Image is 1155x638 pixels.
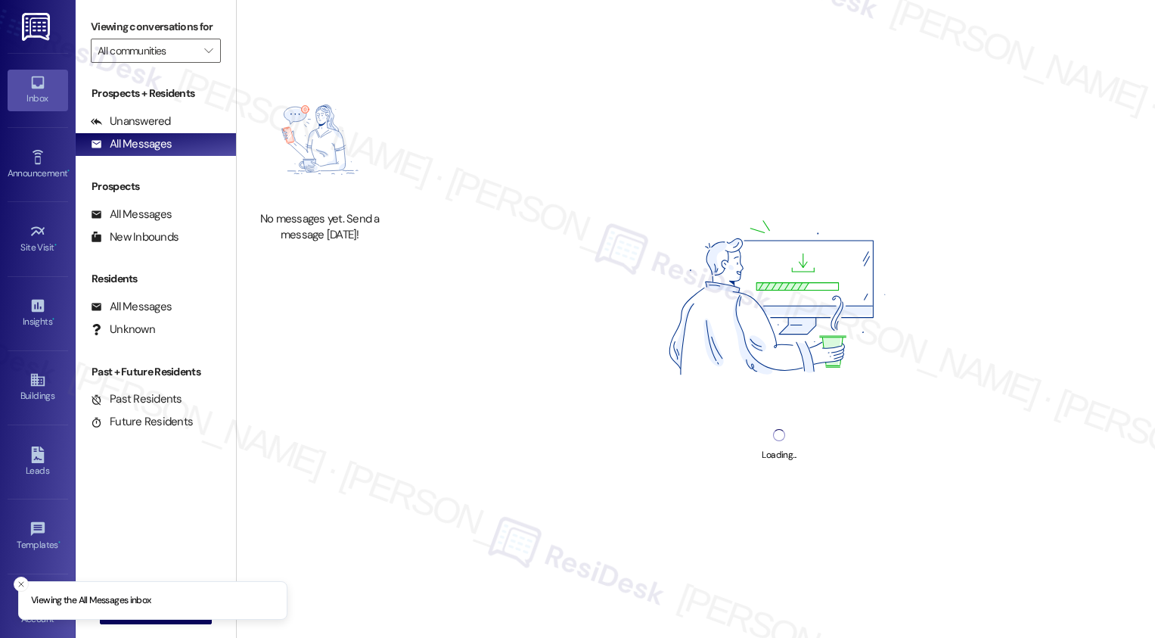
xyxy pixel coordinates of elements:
div: All Messages [91,299,172,315]
div: Prospects + Residents [76,86,236,101]
div: Past Residents [91,391,182,407]
span: • [58,537,61,548]
div: New Inbounds [91,229,179,245]
p: Viewing the All Messages inbox [31,594,151,608]
div: Unanswered [91,114,171,129]
span: • [54,240,57,251]
div: Future Residents [91,414,193,430]
div: All Messages [91,207,172,223]
i:  [204,45,213,57]
input: All communities [98,39,197,63]
div: Loading... [762,447,796,463]
a: Account [8,590,68,631]
img: ResiDesk Logo [22,13,53,41]
a: Site Visit • [8,219,68,260]
div: All Messages [91,136,172,152]
span: • [52,314,54,325]
span: • [67,166,70,176]
button: Close toast [14,577,29,592]
div: Prospects [76,179,236,195]
img: empty-state [253,76,387,204]
div: Past + Future Residents [76,364,236,380]
label: Viewing conversations for [91,15,221,39]
a: Insights • [8,293,68,334]
a: Templates • [8,516,68,557]
div: Unknown [91,322,155,338]
a: Inbox [8,70,68,110]
div: No messages yet. Send a message [DATE]! [253,211,387,244]
div: Residents [76,271,236,287]
a: Leads [8,442,68,483]
a: Buildings [8,367,68,408]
